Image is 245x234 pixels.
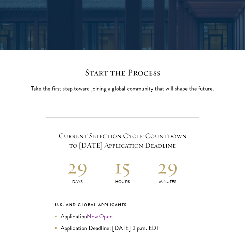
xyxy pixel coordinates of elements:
h2: 29 [55,154,100,179]
li: Application [55,212,190,221]
p: Take the first step toward joining a global community that will shape the future. [17,84,228,94]
li: Application Deadline: [DATE] 3 p.m. EDT [55,223,190,233]
div: U.S. and Global Applicants [55,201,190,208]
h2: 29 [145,154,190,179]
a: Now Open [87,212,112,221]
p: Days [55,179,100,185]
h2: Start the Process [17,67,228,78]
h5: Current Selection Cycle: Countdown to [DATE] Application Deadline [55,131,190,150]
p: Minutes [145,179,190,185]
p: Hours [100,179,145,185]
h2: 15 [100,154,145,179]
